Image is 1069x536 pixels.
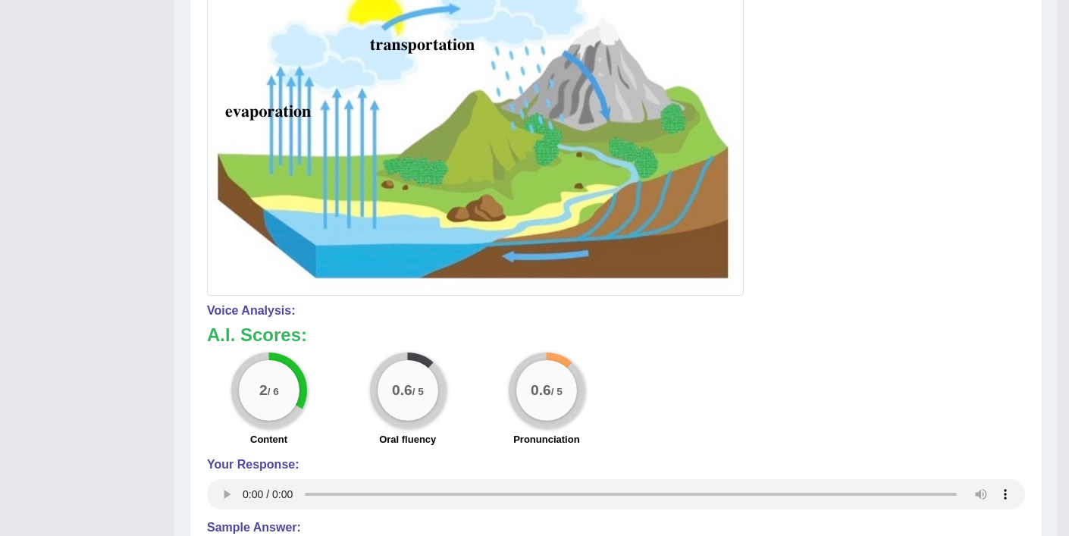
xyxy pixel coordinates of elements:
h4: Sample Answer: [207,521,1025,534]
h4: Your Response: [207,458,1025,472]
small: / 6 [267,386,278,397]
label: Pronunciation [513,432,579,447]
h4: Voice Analysis: [207,304,1025,318]
label: Content [250,432,287,447]
big: 0.6 [392,382,412,399]
big: 2 [259,382,268,399]
b: A.I. Scores: [207,324,307,345]
big: 0.6 [531,382,551,399]
small: / 5 [412,386,424,397]
small: / 5 [551,386,563,397]
label: Oral fluency [379,432,436,447]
